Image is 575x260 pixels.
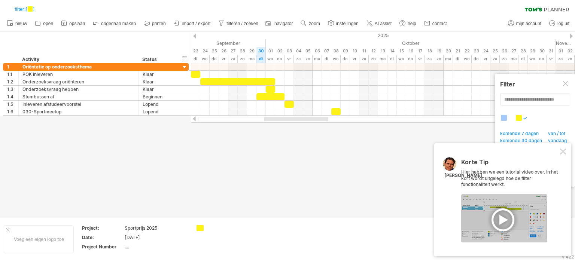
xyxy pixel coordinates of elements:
div: Project Number [82,244,123,250]
div: zaterdag, 1 November 2025 [556,47,565,55]
div: zondag, 19 Oktober 2025 [434,55,444,63]
div: vrijdag, 24 Oktober 2025 [481,47,490,55]
span: opslaan [69,21,85,26]
span: filter: [15,6,25,12]
div: zondag, 12 Oktober 2025 [369,55,378,63]
a: log uit [547,19,572,28]
span: zoom [309,21,320,26]
div: vrijdag, 3 Oktober 2025 [285,55,294,63]
span: help [408,21,416,26]
a: AI assist [365,19,394,28]
div: Activity [22,56,134,63]
a: nieuw [5,19,29,28]
div: zondag, 5 Oktober 2025 [303,55,313,63]
a: open [33,19,55,28]
a: filteren / zoeken [216,19,261,28]
div: Filter [500,80,570,88]
a: contact [422,19,449,28]
div: vrijdag, 26 September 2025 [219,47,228,55]
div: dinsdag, 28 Oktober 2025 [518,47,528,55]
div: 1.3 [7,86,18,93]
div: vrijdag, 17 Oktober 2025 [416,55,425,63]
div: dinsdag, 30 September 2025 [256,55,266,63]
div: vrijdag, 10 Oktober 2025 [350,47,359,55]
div: maandag, 13 Oktober 2025 [378,55,387,63]
div: Project: [82,225,123,231]
a: zoom [299,19,322,28]
div: v 422 [562,254,574,260]
span: open [43,21,53,26]
div: maandag, 29 September 2025 [247,47,256,55]
span: filteren / zoeken [226,21,258,26]
div: Inleveren afstudeervoorstel [22,101,135,108]
div: 1 [7,63,18,70]
span: log uit [557,21,569,26]
div: Klaar [143,78,173,85]
div: donderdag, 25 September 2025 [210,55,219,63]
span: nieuw [15,21,27,26]
div: vrijdag, 31 Oktober 2025 [547,47,556,55]
span: instellingen [336,21,359,26]
div: dinsdag, 23 September 2025 [191,55,200,63]
span: import / export [182,21,211,26]
div: 1.4 [7,93,18,100]
div: vrijdag, 10 Oktober 2025 [350,55,359,63]
div: dinsdag, 21 Oktober 2025 [453,47,462,55]
div: Klaar [143,86,173,93]
a: import / export [172,19,213,28]
div: woensdag, 1 Oktober 2025 [266,47,275,55]
div: woensdag, 8 Oktober 2025 [331,55,341,63]
div: zondag, 28 September 2025 [238,47,247,55]
div: maandag, 6 Oktober 2025 [313,47,322,55]
div: zondag, 2 November 2025 [565,47,575,55]
div: dinsdag, 14 Oktober 2025 [387,55,397,63]
div: woensdag, 29 Oktober 2025 [528,55,537,63]
span: AI assist [375,21,392,26]
div: vrijdag, 3 Oktober 2025 [285,47,294,55]
div: donderdag, 25 September 2025 [210,47,219,55]
div: maandag, 13 Oktober 2025 [378,47,387,55]
span: ongedaan maken [101,21,136,26]
div: zondag, 2 November 2025 [565,55,575,63]
div: Onderzoeksvraag oriënteren [22,78,135,85]
span: contact [432,21,447,26]
div: Voeg een eigen logo toe [4,225,74,253]
div: donderdag, 9 Oktober 2025 [341,55,350,63]
div: woensdag, 29 Oktober 2025 [528,47,537,55]
a: navigator [264,19,295,28]
div: donderdag, 30 Oktober 2025 [537,47,547,55]
div: 1.6 [7,108,18,115]
div: Klaar [143,71,173,78]
div: donderdag, 30 Oktober 2025 [537,55,547,63]
div: Status [142,56,173,63]
div: donderdag, 9 Oktober 2025 [341,47,350,55]
div: Oktober 2025 [266,39,556,47]
span: [ ] [15,6,35,12]
div: .... [125,244,188,250]
div: vrijdag, 31 Oktober 2025 [547,55,556,63]
div: woensdag, 1 Oktober 2025 [266,55,275,63]
a: printen [142,19,168,28]
div: Hier hebben we een tutorial video over. In het kort wordt uitgelegd hoe de filter functionaliteit... [461,159,559,242]
div: woensdag, 24 September 2025 [200,47,210,55]
a: instellingen [326,19,361,28]
div: 1.5 [7,101,18,108]
div: [DATE] [125,234,188,241]
div: dinsdag, 7 Oktober 2025 [322,47,331,55]
div: zondag, 19 Oktober 2025 [434,47,444,55]
div: zondag, 5 Oktober 2025 [303,47,313,55]
div: donderdag, 23 Oktober 2025 [472,55,481,63]
div: maandag, 27 Oktober 2025 [509,47,518,55]
div: woensdag, 15 Oktober 2025 [397,55,406,63]
div: maandag, 20 Oktober 2025 [444,47,453,55]
div: Stembussen af [22,93,135,100]
div: Korte Tip [461,159,559,169]
div: vrijdag, 26 September 2025 [219,55,228,63]
div: maandag, 20 Oktober 2025 [444,55,453,63]
div: dinsdag, 7 Oktober 2025 [322,55,331,63]
span: komende 30 dagen [499,138,547,145]
div: zaterdag, 1 November 2025 [556,55,565,63]
div: vrijdag, 24 Oktober 2025 [481,55,490,63]
div: woensdag, 22 Oktober 2025 [462,55,472,63]
a: ongedaan maken [91,19,138,28]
